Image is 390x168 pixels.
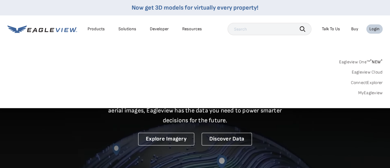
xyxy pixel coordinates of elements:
a: MyEagleview [358,90,383,96]
a: Eagleview Cloud [351,69,383,75]
span: NEW [370,59,383,65]
div: Products [88,26,105,32]
a: ConnectExplorer [351,80,383,86]
div: Login [369,26,380,32]
div: Solutions [118,26,136,32]
a: Buy [351,26,358,32]
input: Search [228,23,311,35]
a: Explore Imagery [138,133,194,145]
div: Resources [182,26,202,32]
p: A new era starts here. Built on more than 3.5 billion high-resolution aerial images, Eagleview ha... [101,96,289,125]
div: Talk To Us [322,26,340,32]
a: Developer [150,26,169,32]
a: Now get 3D models for virtually every property! [132,4,258,11]
a: Eagleview One™*NEW* [339,57,383,65]
a: Discover Data [202,133,252,145]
